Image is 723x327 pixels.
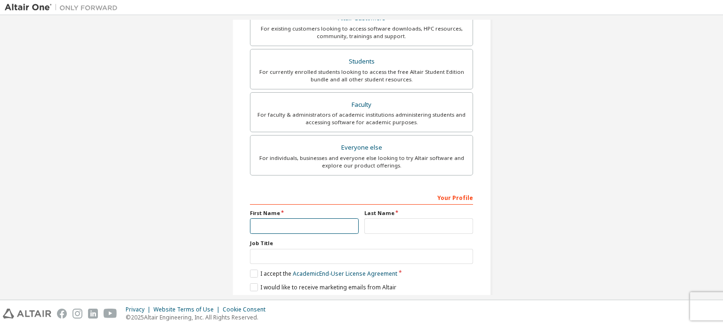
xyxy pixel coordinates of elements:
div: Website Terms of Use [153,306,223,313]
img: altair_logo.svg [3,309,51,319]
p: © 2025 Altair Engineering, Inc. All Rights Reserved. [126,313,271,321]
label: Last Name [364,209,473,217]
img: youtube.svg [104,309,117,319]
label: I would like to receive marketing emails from Altair [250,283,396,291]
div: Students [256,55,467,68]
a: Academic End-User License Agreement [293,270,397,278]
div: For existing customers looking to access software downloads, HPC resources, community, trainings ... [256,25,467,40]
div: For faculty & administrators of academic institutions administering students and accessing softwa... [256,111,467,126]
label: First Name [250,209,359,217]
div: Cookie Consent [223,306,271,313]
div: For individuals, businesses and everyone else looking to try Altair software and explore our prod... [256,154,467,169]
img: linkedin.svg [88,309,98,319]
label: I accept the [250,270,397,278]
label: Job Title [250,239,473,247]
div: For currently enrolled students looking to access the free Altair Student Edition bundle and all ... [256,68,467,83]
img: facebook.svg [57,309,67,319]
div: Your Profile [250,190,473,205]
div: Privacy [126,306,153,313]
div: Faculty [256,98,467,112]
div: Everyone else [256,141,467,154]
img: instagram.svg [72,309,82,319]
img: Altair One [5,3,122,12]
